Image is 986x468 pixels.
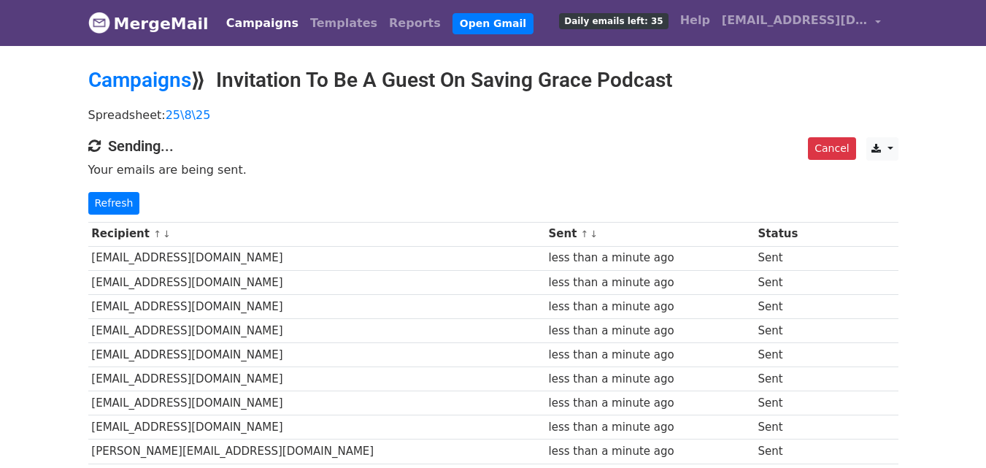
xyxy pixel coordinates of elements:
[88,107,898,123] p: Spreadsheet:
[548,299,750,315] div: less than a minute ago
[581,229,589,239] a: ↑
[153,229,161,239] a: ↑
[755,367,829,391] td: Sent
[755,440,829,464] td: Sent
[548,443,750,460] div: less than a minute ago
[808,137,855,160] a: Cancel
[452,13,534,34] a: Open Gmail
[88,391,545,415] td: [EMAIL_ADDRESS][DOMAIN_NAME]
[88,222,545,246] th: Recipient
[755,391,829,415] td: Sent
[88,162,898,177] p: Your emails are being sent.
[88,270,545,294] td: [EMAIL_ADDRESS][DOMAIN_NAME]
[548,323,750,340] div: less than a minute ago
[548,371,750,388] div: less than a minute ago
[755,270,829,294] td: Sent
[304,9,383,38] a: Templates
[548,419,750,436] div: less than a minute ago
[88,137,898,155] h4: Sending...
[559,13,668,29] span: Daily emails left: 35
[755,343,829,367] td: Sent
[755,415,829,440] td: Sent
[88,294,545,318] td: [EMAIL_ADDRESS][DOMAIN_NAME]
[166,108,211,122] a: 25\8\25
[755,318,829,342] td: Sent
[722,12,868,29] span: [EMAIL_ADDRESS][DOMAIN_NAME]
[674,6,716,35] a: Help
[755,222,829,246] th: Status
[590,229,598,239] a: ↓
[548,347,750,364] div: less than a minute ago
[755,246,829,270] td: Sent
[548,395,750,412] div: less than a minute ago
[88,415,545,440] td: [EMAIL_ADDRESS][DOMAIN_NAME]
[220,9,304,38] a: Campaigns
[88,318,545,342] td: [EMAIL_ADDRESS][DOMAIN_NAME]
[88,192,140,215] a: Refresh
[383,9,447,38] a: Reports
[716,6,887,40] a: [EMAIL_ADDRESS][DOMAIN_NAME]
[88,68,898,93] h2: ⟫ Invitation To Be A Guest On Saving Grace Podcast
[88,343,545,367] td: [EMAIL_ADDRESS][DOMAIN_NAME]
[553,6,674,35] a: Daily emails left: 35
[88,12,110,34] img: MergeMail logo
[88,367,545,391] td: [EMAIL_ADDRESS][DOMAIN_NAME]
[755,294,829,318] td: Sent
[548,275,750,291] div: less than a minute ago
[548,250,750,266] div: less than a minute ago
[163,229,171,239] a: ↓
[88,68,191,92] a: Campaigns
[88,8,209,39] a: MergeMail
[545,222,755,246] th: Sent
[88,440,545,464] td: [PERSON_NAME][EMAIL_ADDRESS][DOMAIN_NAME]
[88,246,545,270] td: [EMAIL_ADDRESS][DOMAIN_NAME]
